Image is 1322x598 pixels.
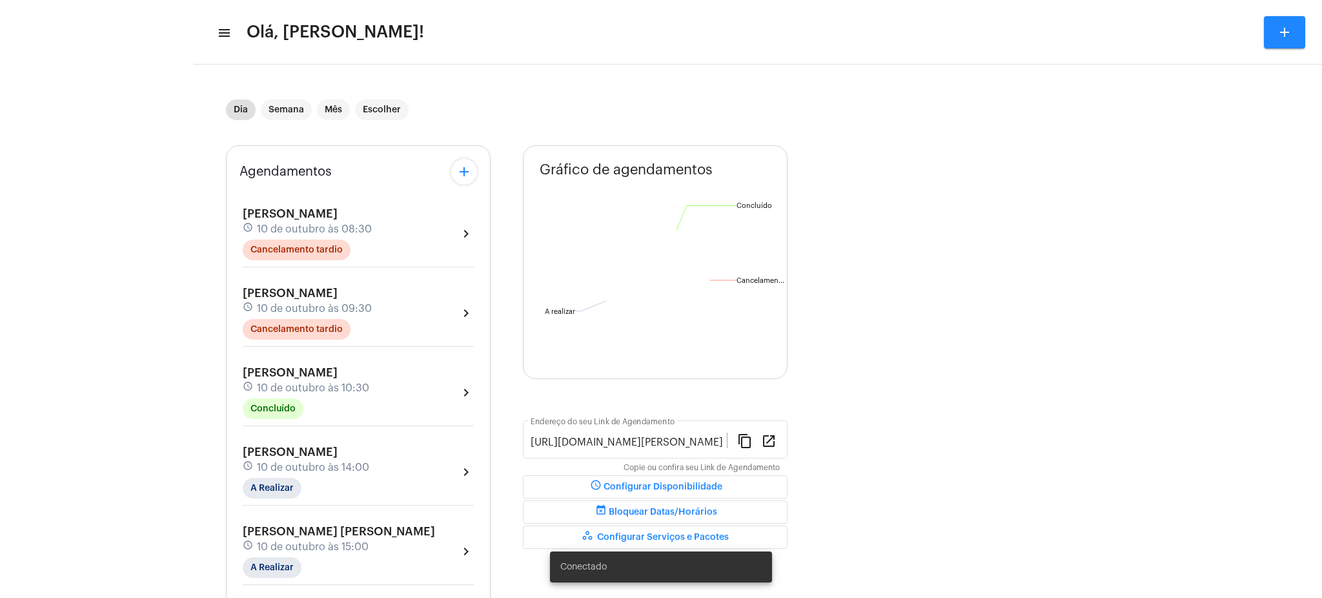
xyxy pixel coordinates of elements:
input: Link [531,437,727,448]
button: Bloquear Datas/Horários [523,500,788,524]
button: Configurar Disponibilidade [523,475,788,499]
span: [PERSON_NAME] [PERSON_NAME] [243,526,435,537]
mat-icon: chevron_right [458,464,474,480]
mat-icon: add [1277,25,1292,40]
span: [PERSON_NAME] [243,446,338,458]
mat-icon: schedule [243,302,254,316]
mat-chip: Semana [261,99,312,120]
span: 10 de outubro às 10:30 [257,382,369,394]
mat-chip: A Realizar [243,478,301,499]
mat-icon: schedule [243,540,254,554]
span: 10 de outubro às 14:00 [257,462,369,473]
span: Conectado [560,561,607,573]
mat-chip: Cancelamento tardio [243,240,351,260]
mat-icon: open_in_new [761,433,777,448]
mat-icon: content_copy [737,433,753,448]
mat-chip: A Realizar [243,557,301,578]
mat-icon: sidenav icon [217,25,230,41]
mat-icon: schedule [243,222,254,236]
mat-chip: Cancelamento tardio [243,319,351,340]
mat-icon: schedule [243,381,254,395]
mat-icon: chevron_right [458,385,474,400]
span: Bloquear Datas/Horários [593,508,717,517]
mat-icon: chevron_right [458,544,474,559]
span: Configurar Serviços e Pacotes [582,533,729,542]
mat-chip: Dia [226,99,256,120]
span: [PERSON_NAME] [243,287,338,299]
mat-icon: schedule [243,460,254,475]
span: 10 de outubro às 09:30 [257,303,372,314]
text: Concluído [737,202,772,209]
mat-icon: workspaces_outlined [582,530,597,545]
span: 10 de outubro às 08:30 [257,223,372,235]
text: Cancelamen... [737,277,784,284]
mat-icon: event_busy [593,504,609,520]
mat-icon: add [456,164,472,180]
button: Configurar Serviços e Pacotes [523,526,788,549]
mat-icon: schedule [588,479,604,495]
span: Olá, [PERSON_NAME]! [247,22,424,43]
mat-chip: Concluído [243,398,303,419]
mat-icon: chevron_right [458,226,474,242]
span: [PERSON_NAME] [243,367,338,378]
mat-icon: chevron_right [458,305,474,321]
span: Configurar Disponibilidade [588,482,722,491]
span: Agendamentos [239,165,332,179]
mat-hint: Copie ou confira seu Link de Agendamento [624,464,780,473]
mat-chip: Escolher [355,99,409,120]
mat-chip: Mês [317,99,350,120]
span: [PERSON_NAME] [243,208,338,220]
text: A realizar [545,308,575,315]
span: 10 de outubro às 15:00 [257,541,369,553]
span: Gráfico de agendamentos [540,162,713,178]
